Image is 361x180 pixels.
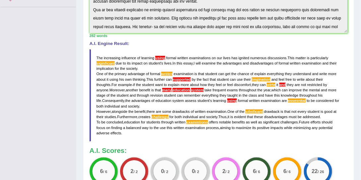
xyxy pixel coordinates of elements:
[261,99,281,103] span: examination
[126,67,137,70] span: society
[296,56,306,60] span: matter
[247,115,253,119] span: that
[323,61,328,65] span: and
[312,72,318,76] span: and
[282,88,288,92] span: can
[131,99,150,103] span: advantages
[335,99,339,103] span: for
[154,126,159,130] span: the
[249,99,260,103] span: written
[318,93,323,97] span: his
[302,61,322,65] span: examination
[274,93,280,97] span: this
[299,120,310,124] span: Future
[109,77,118,81] span: using
[183,61,193,65] span: essay
[232,126,235,130] span: to
[189,56,211,60] span: examinations
[105,72,108,76] span: of
[202,93,219,97] span: everything
[234,83,251,87] span: discomfort
[161,120,174,124] span: through
[190,83,199,87] span: about
[173,99,184,103] span: system
[102,99,124,103] span: Consequently
[307,56,310,60] span: is
[217,56,222,60] span: our
[168,83,180,87] span: explain
[289,115,297,119] span: must
[223,56,231,60] span: lives
[117,93,129,97] span: student
[175,115,182,119] span: both
[246,120,250,124] span: as
[216,83,222,87] span: feel
[207,110,227,113] span: examination
[275,61,278,65] span: of
[101,120,105,124] span: be
[293,72,311,76] span: understand
[198,72,204,76] span: that
[164,93,176,97] span: student
[290,61,301,65] span: written
[180,83,189,87] span: more
[97,88,108,92] span: anyone
[136,83,141,87] span: the
[161,61,163,65] span: s
[300,93,317,97] span: throughout
[197,99,209,103] span: student
[174,72,194,76] span: examination
[190,88,191,92] span: Possible agreement error. The noun system seems to be countable; consider using: “many education ...
[210,99,212,103] span: s
[178,56,188,60] span: written
[321,110,323,113] span: is
[324,83,327,87] span: by
[206,126,219,130] span: process
[231,72,236,76] span: the
[186,120,208,124] span: Possible spelling mistake found. (did you mean: examinations)
[284,126,293,130] span: while
[264,115,288,119] span: disadvantages
[232,120,245,124] span: benefits
[209,120,218,124] span: offers
[90,49,348,142] blockquote: . ' . , . . . - , . , , . , ' . , , . . , . , . , . , .
[121,56,136,60] span: influence
[281,93,299,97] span: knowledge
[279,83,286,87] span: Use a comma before ‘and’ if it connects two independent clauses (unless they are closely connecte...
[293,77,296,81] span: to
[109,88,125,92] span: Moreover
[284,168,287,174] big: 6
[250,61,273,65] span: disadvantages
[218,72,224,76] span: can
[271,88,281,92] span: which
[90,41,348,46] h4: A.I. Engine Result:
[288,56,295,60] span: This
[197,77,202,81] span: the
[311,99,315,103] span: be
[257,126,269,130] span: positive
[254,72,266,76] span: explain
[297,77,305,81] span: write
[223,61,242,65] span: advantages
[220,93,227,97] span: they
[258,93,264,97] span: and
[319,126,333,130] span: potential
[333,110,336,113] span: at
[230,77,236,81] span: can
[236,126,252,130] span: maximize
[267,83,275,87] span: Possible spelling mistake found. (did you mean: write)
[280,120,298,124] span: challenges
[149,61,161,65] span: student
[126,88,138,92] span: another
[97,93,106,97] span: stage
[147,110,155,113] span: there
[135,110,146,113] span: benefit
[110,131,121,135] span: effects
[303,88,308,92] span: the
[227,83,233,87] span: feel
[278,83,279,87] span: Use a comma before ‘and’ if it connects two independent clauses (unless they are closely connecte...
[141,56,154,60] span: learning
[130,93,136,97] span: and
[263,88,270,92] span: year
[223,83,226,87] span: or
